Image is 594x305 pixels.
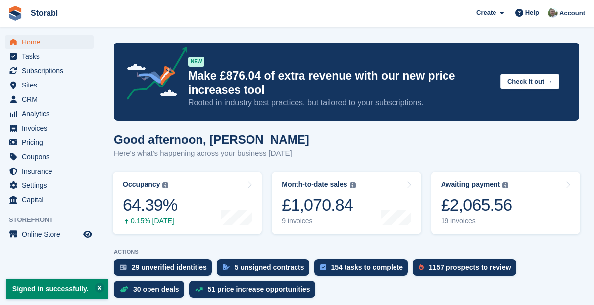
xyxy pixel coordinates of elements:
[8,6,23,21] img: stora-icon-8386f47178a22dfd0bd8f6a31ec36ba5ce8667c1dd55bd0f319d3a0aa187defe.svg
[22,78,81,92] span: Sites
[272,172,421,234] a: Month-to-date sales £1,070.84 9 invoices
[22,121,81,135] span: Invoices
[223,264,230,270] img: contract_signature_icon-13c848040528278c33f63329250d36e43548de30e8caae1d1a13099fd9432cc5.svg
[5,49,94,63] a: menu
[235,263,304,271] div: 5 unsigned contracts
[282,217,355,225] div: 9 invoices
[114,259,217,281] a: 29 unverified identities
[22,49,81,63] span: Tasks
[195,287,203,292] img: price_increase_opportunities-93ffe204e8149a01c8c9dc8f82e8f89637d9d84a8eef4429ea346261dce0b2c0.svg
[132,263,207,271] div: 29 unverified identities
[9,215,99,225] span: Storefront
[441,180,500,189] div: Awaiting payment
[118,47,188,103] img: price-adjustments-announcement-icon-8257ccfd72463d97f412b2fc003d46551f7dbcb40ab6d574587a9cd5c0d94...
[431,172,580,234] a: Awaiting payment £2,065.56 19 invoices
[114,249,579,255] p: ACTIONS
[22,107,81,121] span: Analytics
[5,150,94,164] a: menu
[208,285,310,293] div: 51 price increase opportunities
[114,148,309,159] p: Here's what's happening across your business [DATE]
[5,121,94,135] a: menu
[5,135,94,149] a: menu
[22,193,81,207] span: Capital
[413,259,521,281] a: 1157 prospects to review
[525,8,539,18] span: Help
[22,178,81,192] span: Settings
[123,195,177,215] div: 64.39%
[441,217,512,225] div: 19 invoices
[123,180,160,189] div: Occupancy
[476,8,496,18] span: Create
[350,182,356,188] img: icon-info-grey-7440780725fd019a000dd9b08b2336e03edf1995a4989e88bcd33f0948082b44.svg
[120,286,128,293] img: deal-1b604bf984904fb50ccaf53a9ad4b4a5d6e5aea283cecdc64d6e3604feb123c2.svg
[5,64,94,78] a: menu
[22,227,81,241] span: Online Store
[419,264,424,270] img: prospect-51fa495bee0391a8d652442698ab0144808aea92771e9ea1ae160a38d050c398.svg
[5,92,94,106] a: menu
[188,69,493,97] p: Make £876.04 of extra revenue with our new price increases tool
[22,35,81,49] span: Home
[314,259,413,281] a: 154 tasks to complete
[123,217,177,225] div: 0.15% [DATE]
[5,107,94,121] a: menu
[5,178,94,192] a: menu
[114,133,309,146] h1: Good afternoon, [PERSON_NAME]
[5,78,94,92] a: menu
[331,263,403,271] div: 154 tasks to complete
[282,180,347,189] div: Month-to-date sales
[189,281,320,303] a: 51 price increase opportunities
[22,92,81,106] span: CRM
[5,193,94,207] a: menu
[120,264,127,270] img: verify_identity-adf6edd0f0f0b5bbfe63781bf79b02c33cf7c696d77639b501bdc392416b5a36.svg
[22,135,81,149] span: Pricing
[500,74,559,90] button: Check it out →
[188,97,493,108] p: Rooted in industry best practices, but tailored to your subscriptions.
[441,195,512,215] div: £2,065.56
[113,172,262,234] a: Occupancy 64.39% 0.15% [DATE]
[320,264,326,270] img: task-75834270c22a3079a89374b754ae025e5fb1db73e45f91037f5363f120a921f8.svg
[22,64,81,78] span: Subscriptions
[282,195,355,215] div: £1,070.84
[6,279,108,299] p: Signed in successfully.
[22,150,81,164] span: Coupons
[133,285,179,293] div: 30 open deals
[162,182,168,188] img: icon-info-grey-7440780725fd019a000dd9b08b2336e03edf1995a4989e88bcd33f0948082b44.svg
[502,182,508,188] img: icon-info-grey-7440780725fd019a000dd9b08b2336e03edf1995a4989e88bcd33f0948082b44.svg
[5,35,94,49] a: menu
[429,263,511,271] div: 1157 prospects to review
[217,259,314,281] a: 5 unsigned contracts
[559,8,585,18] span: Account
[188,57,204,67] div: NEW
[548,8,558,18] img: Peter Moxon
[82,228,94,240] a: Preview store
[5,227,94,241] a: menu
[27,5,62,21] a: Storabl
[22,164,81,178] span: Insurance
[114,281,189,303] a: 30 open deals
[5,164,94,178] a: menu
